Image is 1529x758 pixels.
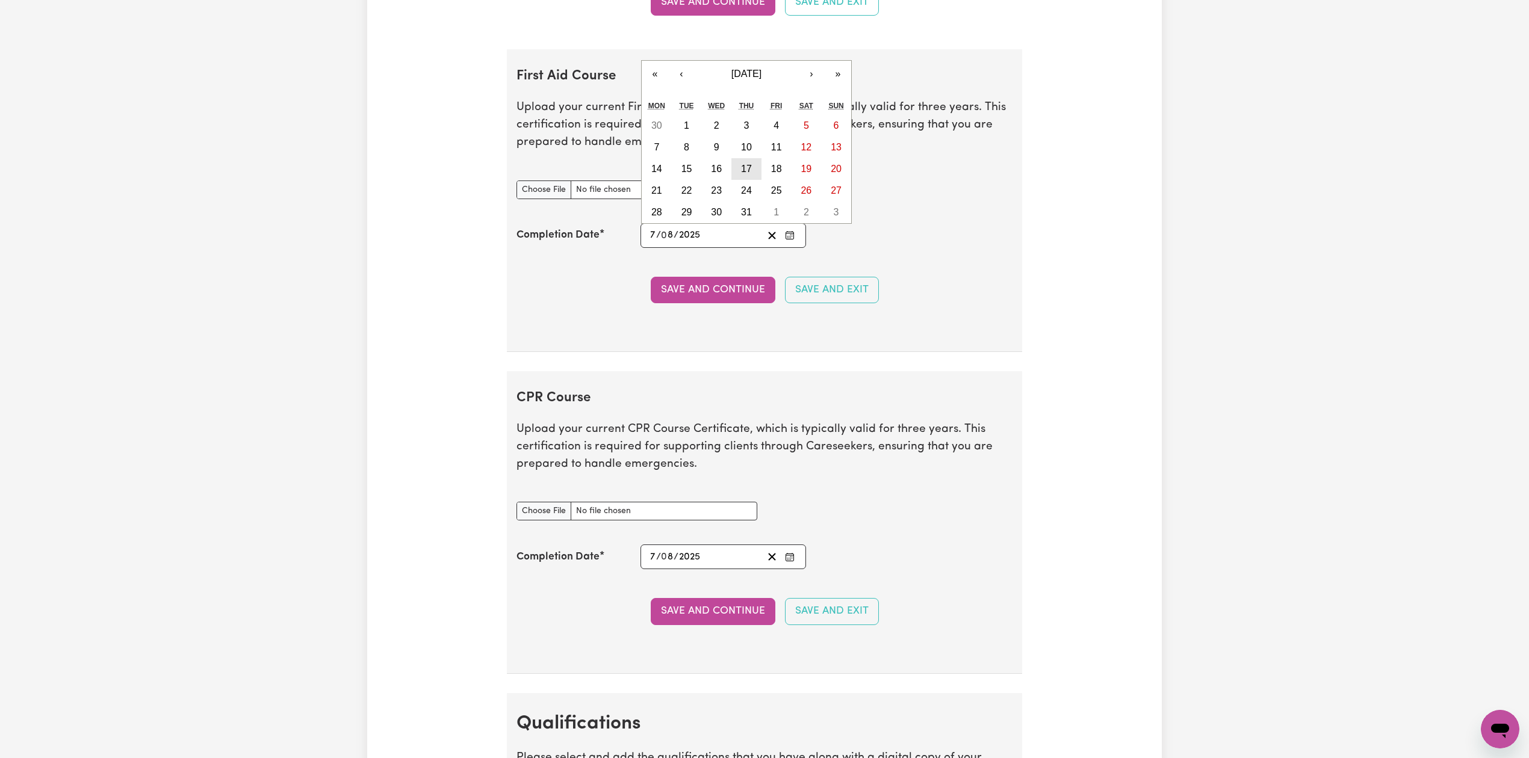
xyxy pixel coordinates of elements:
button: ‹ [668,61,695,87]
abbr: Tuesday [680,102,694,110]
abbr: June 30, 2025 [651,120,662,131]
input: ---- [678,227,701,244]
abbr: July 26, 2025 [801,185,811,196]
abbr: July 27, 2025 [831,185,842,196]
span: / [656,230,661,241]
abbr: Thursday [739,102,754,110]
button: July 22, 2025 [672,180,702,202]
button: July 1, 2025 [672,115,702,137]
span: / [656,552,661,562]
button: July 30, 2025 [701,202,731,223]
abbr: Monday [648,102,665,110]
button: July 12, 2025 [792,137,822,158]
abbr: July 12, 2025 [801,142,811,152]
h2: Qualifications [516,712,1013,735]
span: 0 [661,552,667,562]
abbr: July 15, 2025 [681,164,692,174]
abbr: July 3, 2025 [744,120,749,131]
abbr: July 6, 2025 [834,120,839,131]
abbr: Sunday [828,102,843,110]
button: « [642,61,668,87]
abbr: August 2, 2025 [804,207,809,217]
abbr: August 1, 2025 [774,207,779,217]
abbr: July 30, 2025 [711,207,722,217]
h2: First Aid Course [516,69,1013,85]
abbr: July 1, 2025 [684,120,689,131]
button: July 16, 2025 [701,158,731,180]
span: [DATE] [731,69,761,79]
abbr: July 11, 2025 [771,142,782,152]
abbr: July 20, 2025 [831,164,842,174]
input: -- [662,549,674,565]
button: Save and Exit [785,598,879,624]
button: July 4, 2025 [761,115,792,137]
abbr: July 13, 2025 [831,142,842,152]
abbr: Wednesday [708,102,725,110]
abbr: July 31, 2025 [741,207,752,217]
h2: CPR Course [516,390,1013,407]
button: July 17, 2025 [731,158,761,180]
abbr: July 25, 2025 [771,185,782,196]
button: Save and Continue [651,277,775,303]
abbr: July 29, 2025 [681,207,692,217]
abbr: July 14, 2025 [651,164,662,174]
button: July 2, 2025 [701,115,731,137]
p: Upload your current CPR Course Certificate, which is typically valid for three years. This certif... [516,421,1013,473]
button: July 29, 2025 [672,202,702,223]
button: July 18, 2025 [761,158,792,180]
button: July 23, 2025 [701,180,731,202]
button: July 14, 2025 [642,158,672,180]
abbr: July 28, 2025 [651,207,662,217]
abbr: July 21, 2025 [651,185,662,196]
label: Completion Date [516,227,600,243]
button: July 3, 2025 [731,115,761,137]
button: July 11, 2025 [761,137,792,158]
button: July 27, 2025 [821,180,851,202]
abbr: July 24, 2025 [741,185,752,196]
span: / [674,552,678,562]
button: June 30, 2025 [642,115,672,137]
abbr: July 8, 2025 [684,142,689,152]
button: July 6, 2025 [821,115,851,137]
button: July 31, 2025 [731,202,761,223]
abbr: Friday [771,102,782,110]
button: Clear date [763,549,781,565]
button: Enter the Completion Date of your First Aid Course [781,227,798,244]
button: Save and Exit [785,277,879,303]
button: July 8, 2025 [672,137,702,158]
p: Upload your current First Aid Course Certificate, which is typically valid for three years. This ... [516,99,1013,151]
button: August 3, 2025 [821,202,851,223]
input: -- [650,549,656,565]
abbr: July 10, 2025 [741,142,752,152]
button: July 10, 2025 [731,137,761,158]
button: › [798,61,825,87]
button: Clear date [763,227,781,244]
button: July 20, 2025 [821,158,851,180]
button: July 21, 2025 [642,180,672,202]
abbr: July 5, 2025 [804,120,809,131]
button: Save and Continue [651,598,775,624]
input: -- [662,227,674,244]
button: August 1, 2025 [761,202,792,223]
button: August 2, 2025 [792,202,822,223]
input: -- [650,227,656,244]
abbr: July 4, 2025 [774,120,779,131]
button: [DATE] [695,61,798,87]
span: 0 [661,230,667,240]
button: July 25, 2025 [761,180,792,202]
abbr: July 17, 2025 [741,164,752,174]
abbr: July 16, 2025 [711,164,722,174]
button: » [825,61,851,87]
button: July 5, 2025 [792,115,822,137]
abbr: July 22, 2025 [681,185,692,196]
abbr: July 9, 2025 [714,142,719,152]
button: July 13, 2025 [821,137,851,158]
button: July 28, 2025 [642,202,672,223]
iframe: Button to launch messaging window [1481,710,1519,748]
abbr: Saturday [799,102,813,110]
button: Enter the Completion Date of your CPR Course [781,549,798,565]
abbr: July 19, 2025 [801,164,811,174]
button: July 24, 2025 [731,180,761,202]
label: Completion Date [516,549,600,565]
span: / [674,230,678,241]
